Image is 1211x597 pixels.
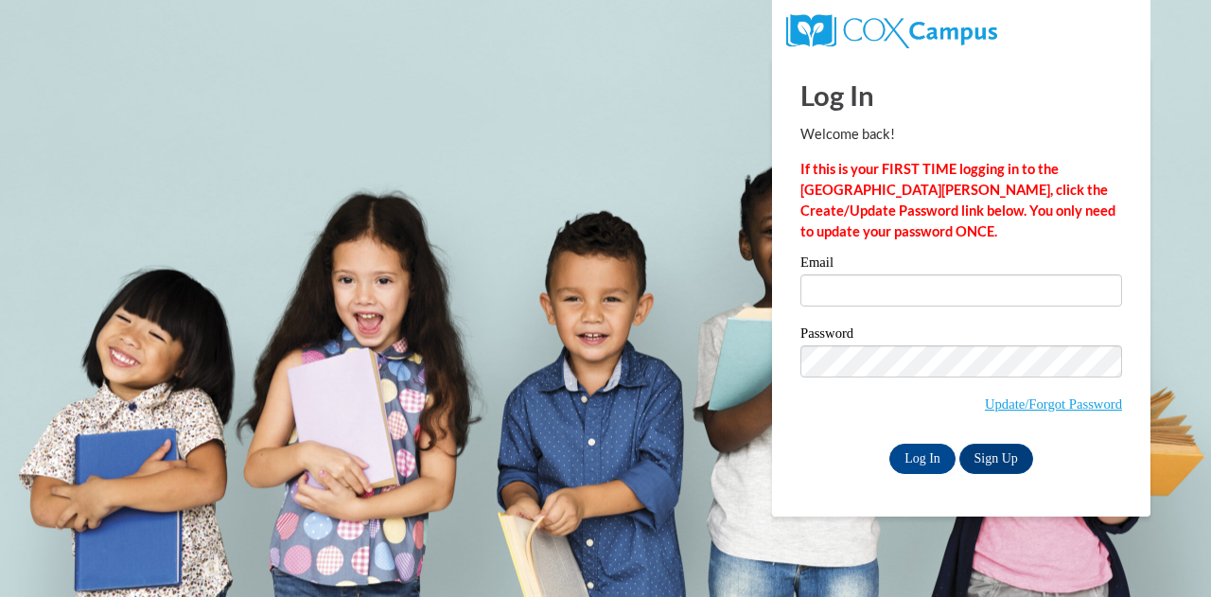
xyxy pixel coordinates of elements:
label: Email [800,255,1122,274]
img: COX Campus [786,14,997,48]
a: COX Campus [786,22,997,38]
a: Sign Up [959,444,1033,474]
label: Password [800,326,1122,345]
a: Update/Forgot Password [985,396,1122,412]
input: Log In [889,444,956,474]
h1: Log In [800,76,1122,114]
strong: If this is your FIRST TIME logging in to the [GEOGRAPHIC_DATA][PERSON_NAME], click the Create/Upd... [800,161,1115,239]
p: Welcome back! [800,124,1122,145]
